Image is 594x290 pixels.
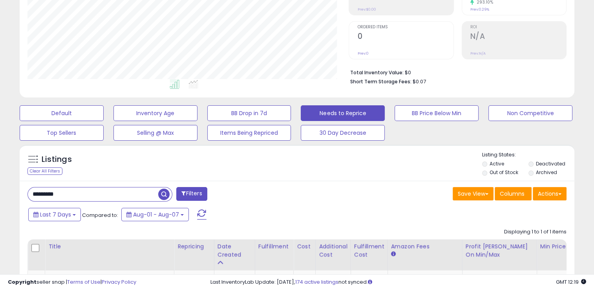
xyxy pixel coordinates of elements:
[357,32,453,42] h2: 0
[40,211,71,218] span: Last 7 Days
[350,67,561,77] li: $0
[258,242,290,251] div: Fulfillment
[495,187,532,200] button: Columns
[470,7,489,12] small: Prev: 0.29%
[176,187,207,201] button: Filters
[357,51,368,56] small: Prev: 0
[490,160,504,167] label: Active
[67,278,101,286] a: Terms of Use
[133,211,179,218] span: Aug-01 - Aug-07
[470,25,566,29] span: ROI
[556,278,586,286] span: 2025-08-15 12:19 GMT
[297,242,312,251] div: Cost
[295,278,338,286] a: 174 active listings
[319,242,347,259] div: Additional Cost
[350,69,403,76] b: Total Inventory Value:
[217,242,252,259] div: Date Created
[354,242,384,259] div: Fulfillment Cost
[121,208,189,221] button: Aug-01 - Aug-07
[357,25,453,29] span: Ordered Items
[102,278,136,286] a: Privacy Policy
[8,279,136,286] div: seller snap | |
[470,51,486,56] small: Prev: N/A
[504,228,567,236] div: Displaying 1 to 1 of 1 items
[113,105,197,121] button: Inventory Age
[466,242,534,259] div: Profit [PERSON_NAME] on Min/Max
[500,190,525,198] span: Columns
[20,105,104,121] button: Default
[391,242,459,251] div: Amazon Fees
[42,154,72,165] h5: Listings
[207,125,291,141] button: Items Being Repriced
[357,7,376,12] small: Prev: $0.00
[301,125,385,141] button: 30 Day Decrease
[210,279,586,286] div: Last InventoryLab Update: [DATE], not synced.
[8,278,37,286] strong: Copyright
[391,251,396,258] small: Amazon Fees.
[540,242,581,251] div: Min Price
[462,239,537,270] th: The percentage added to the cost of goods (COGS) that forms the calculator for Min & Max prices.
[28,208,81,221] button: Last 7 Days
[470,32,566,42] h2: N/A
[48,242,171,251] div: Title
[412,78,426,85] span: $0.07
[177,242,211,251] div: Repricing
[207,105,291,121] button: BB Drop in 7d
[82,211,118,219] span: Compared to:
[27,167,62,175] div: Clear All Filters
[113,125,197,141] button: Selling @ Max
[536,169,557,176] label: Archived
[453,187,493,200] button: Save View
[350,78,411,85] b: Short Term Storage Fees:
[490,169,518,176] label: Out of Stock
[536,160,565,167] label: Deactivated
[395,105,479,121] button: BB Price Below Min
[482,151,574,159] p: Listing States:
[533,187,567,200] button: Actions
[488,105,572,121] button: Non Competitive
[301,105,385,121] button: Needs to Reprice
[20,125,104,141] button: Top Sellers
